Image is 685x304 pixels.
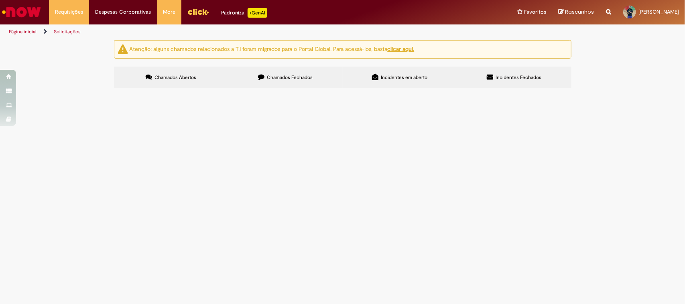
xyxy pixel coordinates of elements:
[248,8,267,18] p: +GenAi
[55,8,83,16] span: Requisições
[221,8,267,18] div: Padroniza
[565,8,594,16] span: Rascunhos
[95,8,151,16] span: Despesas Corporativas
[267,74,313,81] span: Chamados Fechados
[54,28,81,35] a: Solicitações
[6,24,451,39] ul: Trilhas de página
[154,74,196,81] span: Chamados Abertos
[388,45,415,53] a: clicar aqui.
[558,8,594,16] a: Rascunhos
[9,28,37,35] a: Página inicial
[163,8,175,16] span: More
[524,8,546,16] span: Favoritos
[1,4,42,20] img: ServiceNow
[496,74,541,81] span: Incidentes Fechados
[130,45,415,53] ng-bind-html: Atenção: alguns chamados relacionados a T.I foram migrados para o Portal Global. Para acessá-los,...
[187,6,209,18] img: click_logo_yellow_360x200.png
[638,8,679,15] span: [PERSON_NAME]
[381,74,427,81] span: Incidentes em aberto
